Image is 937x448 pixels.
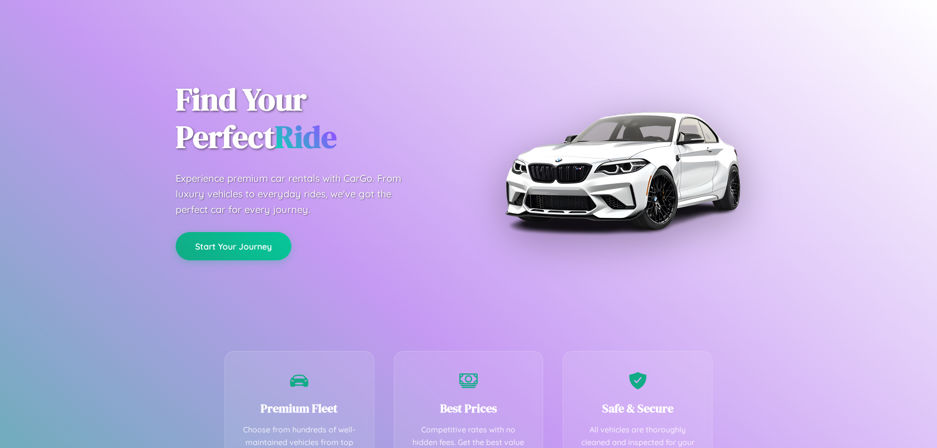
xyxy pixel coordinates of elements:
[409,400,529,416] h3: Best Prices
[578,400,697,416] h3: Safe & Secure
[176,232,291,260] button: Start Your Journey
[240,400,359,416] h3: Premium Fleet
[176,171,420,217] p: Experience premium car rentals with CarGo. From luxury vehicles to everyday rides, we've got the ...
[275,116,337,158] span: Ride
[500,49,744,292] img: Premium BMW car rental vehicle
[176,81,454,156] h1: Find Your Perfect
